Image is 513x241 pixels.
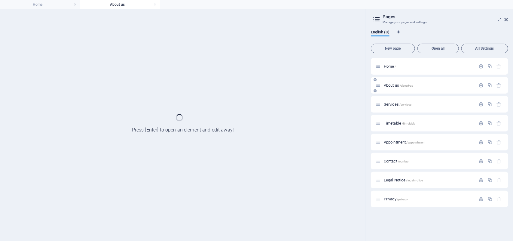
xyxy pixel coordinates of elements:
span: English (8) [371,29,389,37]
span: /contact [398,160,409,163]
div: Settings [479,64,484,69]
div: Appointment/appointment [382,140,476,144]
div: Contact/contact [382,159,476,163]
span: Click to open page [384,197,408,201]
span: About us [384,83,413,88]
span: /timetable [402,122,415,125]
div: Services/services [382,102,476,106]
div: Settings [479,159,484,164]
div: Duplicate [487,64,493,69]
div: Remove [496,196,502,202]
button: All Settings [461,44,508,53]
span: Click to open page [384,121,416,125]
div: Duplicate [487,121,493,126]
div: Remove [496,159,502,164]
span: /privacy [397,198,408,201]
span: /about-us [400,84,413,87]
div: Settings [479,196,484,202]
h2: Pages [383,14,508,20]
span: Open all [420,47,456,50]
div: Settings [479,140,484,145]
h4: About us [80,1,160,8]
div: Settings [479,178,484,183]
button: Open all [417,44,459,53]
div: Remove [496,178,502,183]
div: Settings [479,102,484,107]
h3: Manage your pages and settings [383,20,496,25]
div: The startpage cannot be deleted [496,64,502,69]
span: New page [374,47,412,50]
span: / [395,65,396,68]
div: Remove [496,121,502,126]
span: /appointment [407,141,426,144]
span: Click to open page [384,140,425,144]
div: Duplicate [487,196,493,202]
span: All Settings [464,47,505,50]
div: Legal Notice/legal-notice [382,178,476,182]
span: Click to open page [384,102,411,107]
div: Remove [496,140,502,145]
span: /legal-notice [406,179,423,182]
div: Duplicate [487,178,493,183]
button: New page [371,44,415,53]
span: Click to open page [384,159,409,163]
div: Remove [496,83,502,88]
span: Click to open page [384,64,396,69]
div: Duplicate [487,83,493,88]
div: Settings [479,121,484,126]
div: Duplicate [487,140,493,145]
div: Language Tabs [371,30,508,41]
div: About us/about-us [382,83,476,87]
span: /services [399,103,411,106]
span: Click to open page [384,178,423,182]
div: Remove [496,102,502,107]
div: Duplicate [487,102,493,107]
div: Duplicate [487,159,493,164]
div: Privacy/privacy [382,197,476,201]
div: Timetable/timetable [382,121,476,125]
div: Home/ [382,64,476,68]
